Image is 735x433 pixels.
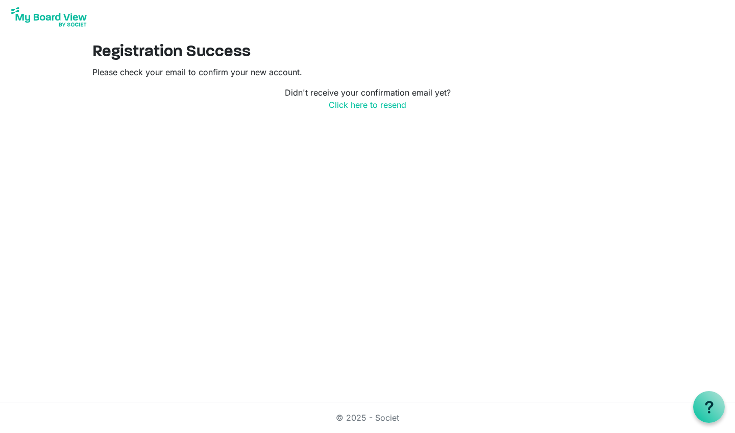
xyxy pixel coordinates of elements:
p: Please check your email to confirm your new account. [92,66,643,78]
img: My Board View Logo [8,4,90,30]
p: Didn't receive your confirmation email yet? [92,86,643,111]
a: Click here to resend [329,100,406,110]
a: © 2025 - Societ [336,413,399,423]
h2: Registration Success [92,42,643,62]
